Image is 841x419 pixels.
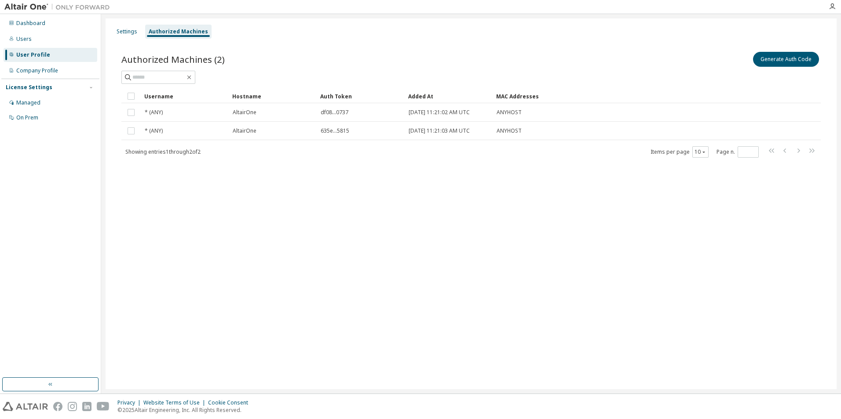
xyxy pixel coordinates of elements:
img: youtube.svg [97,402,110,411]
span: AltairOne [233,109,256,116]
img: altair_logo.svg [3,402,48,411]
div: Hostname [232,89,313,103]
span: 635e...5815 [321,127,349,134]
button: 10 [695,148,706,155]
button: Generate Auth Code [753,52,819,67]
div: On Prem [16,114,38,121]
div: Auth Token [320,89,401,103]
div: Settings [117,28,137,35]
div: Authorized Machines [149,28,208,35]
span: Showing entries 1 through 2 of 2 [125,148,201,155]
p: © 2025 Altair Engineering, Inc. All Rights Reserved. [117,406,253,414]
div: Added At [408,89,489,103]
div: User Profile [16,51,50,58]
span: [DATE] 11:21:03 AM UTC [409,127,470,134]
div: Users [16,36,32,43]
div: Cookie Consent [208,399,253,406]
div: Company Profile [16,67,58,74]
span: [DATE] 11:21:02 AM UTC [409,109,470,116]
img: Altair One [4,3,114,11]
span: Items per page [651,146,709,158]
span: df08...0737 [321,109,348,116]
div: Website Terms of Use [143,399,208,406]
img: linkedin.svg [82,402,91,411]
div: Dashboard [16,20,45,27]
span: ANYHOST [497,109,522,116]
span: Page n. [717,146,759,158]
img: instagram.svg [68,402,77,411]
span: Authorized Machines (2) [121,53,225,65]
div: License Settings [6,84,52,91]
img: facebook.svg [53,402,62,411]
span: * (ANY) [145,127,163,134]
span: ANYHOST [497,127,522,134]
span: AltairOne [233,127,256,134]
div: Privacy [117,399,143,406]
div: MAC Addresses [496,89,728,103]
div: Username [144,89,225,103]
span: * (ANY) [145,109,163,116]
div: Managed [16,99,40,106]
